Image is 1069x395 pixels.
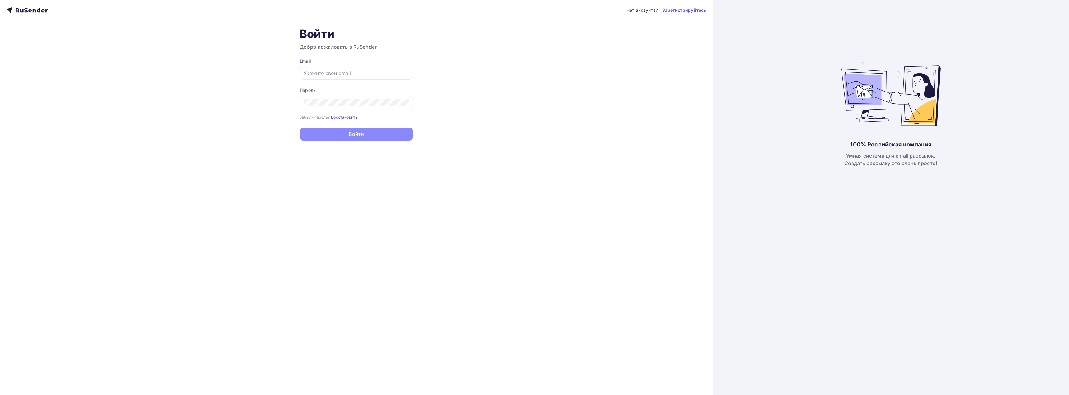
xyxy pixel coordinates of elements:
h3: Добро пожаловать в RuSender [300,43,413,51]
button: Войти [300,128,413,141]
small: Забыли пароль? [300,115,330,119]
a: Зарегистрируйтесь [662,7,706,13]
div: 100% Российская компания [850,141,931,148]
div: Email [300,58,413,64]
div: Умная система для email рассылок. Создать рассылку это очень просто! [844,152,937,167]
a: Восстановить [331,114,357,119]
div: Нет аккаунта? [626,7,658,13]
small: Восстановить [331,115,357,119]
div: Пароль [300,87,413,93]
h1: Войти [300,27,413,41]
input: Укажите свой email [304,70,409,77]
